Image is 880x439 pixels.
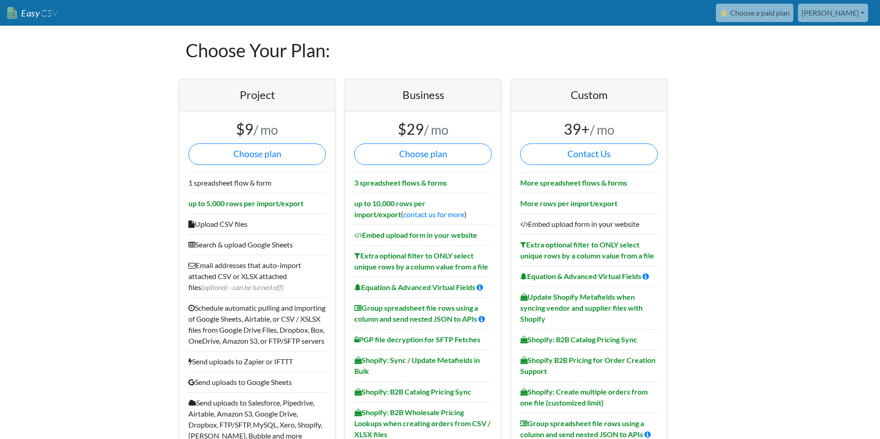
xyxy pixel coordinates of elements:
b: Equation & Advanced Virtual Fields [520,272,641,280]
b: Embed upload form in your website [354,230,477,239]
li: Schedule automatic pulling and importing of Google Sheets, Airtable, or CSV / XSLSX files from Go... [188,297,326,351]
li: Embed upload form in your website [520,214,658,234]
h4: Custom [520,88,658,102]
h1: Choose Your Plan: [186,26,694,75]
b: Shopify: B2B Catalog Pricing Sync [520,335,637,344]
b: Shopify: B2B Wholesale Pricing Lookups when creating orders from CSV / XLSX files [354,408,490,439]
a: EasyCSV [7,4,58,22]
b: Shopify: Create multiple orders from one file (customized limit) [520,387,648,407]
button: Choose plan [354,143,492,165]
b: Shopify: B2B Catalog Pricing Sync [354,387,471,396]
h3: 39+ [520,121,658,138]
li: ( ) [354,193,492,225]
b: More rows per import/export [520,199,617,208]
li: Send uploads to Google Sheets [188,372,326,392]
b: Group spreadsheet file rows using a column and send nested JSON to APIs [520,419,644,439]
li: Send uploads to Zapier or IFTTT [188,351,326,372]
b: More spreadsheet flows & forms [520,178,627,187]
small: / mo [253,122,278,137]
a: ⭐ Choose a paid plan [716,4,793,22]
b: Group spreadsheet file rows using a column and send nested JSON to APIs [354,303,478,323]
b: Extra optional filter to ONLY select unique rows by a column value from a file [354,251,488,271]
button: Choose plan [188,143,326,165]
b: Equation & Advanced Virtual Fields [354,283,475,291]
b: Extra optional filter to ONLY select unique rows by a column value from a file [520,240,654,260]
a: Contact Us [520,143,658,165]
b: Shopify: Sync / Update Metafields in Bulk [354,356,480,375]
a: contact us for more [403,210,464,219]
b: 3 spreadsheet flows & forms [354,178,447,187]
b: PGP file decryption for SFTP Fetches [354,335,480,344]
span: (optional - can be turned off) [201,283,283,291]
h3: $9 [188,121,326,138]
b: Update Shopify Metafields when syncing vendor and supplier files with Shopify [520,292,643,323]
b: up to 5,000 rows per import/export [188,199,303,208]
small: / mo [424,122,449,137]
b: Shopify B2B Pricing for Order Creation Support [520,356,655,375]
h4: Project [188,88,326,102]
small: / mo [590,122,615,137]
li: 1 spreadsheet flow & form [188,172,326,193]
li: Email addresses that auto-import attached CSV or XLSX attached files [188,255,326,297]
span: CSV [40,7,58,19]
h3: $29 [354,121,492,138]
li: Search & upload Google Sheets [188,234,326,255]
h4: Business [354,88,492,102]
b: up to 10,000 rows per import/export [354,199,425,219]
li: Upload CSV files [188,214,326,234]
a: [PERSON_NAME] [798,4,868,22]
